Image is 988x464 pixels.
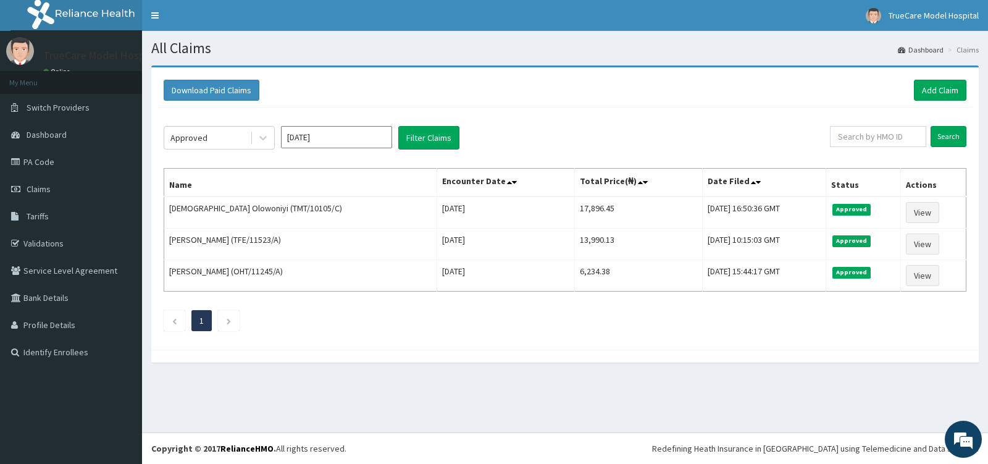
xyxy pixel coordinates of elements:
td: [DEMOGRAPHIC_DATA] Olowoniyi (TMT/10105/C) [164,196,437,229]
td: [DATE] 10:15:03 GMT [703,229,826,260]
a: RelianceHMO [220,443,274,454]
button: Download Paid Claims [164,80,259,101]
td: [DATE] [437,260,575,292]
td: 13,990.13 [575,229,703,260]
strong: Copyright © 2017 . [151,443,276,454]
th: Actions [901,169,966,197]
a: View [906,202,939,223]
a: Dashboard [898,44,944,55]
a: Next page [226,315,232,326]
input: Search [931,126,966,147]
li: Claims [945,44,979,55]
img: User Image [866,8,881,23]
button: Filter Claims [398,126,459,150]
textarea: Type your message and hit 'Enter' [6,337,235,381]
a: Online [43,67,73,76]
a: View [906,265,939,286]
span: Claims [27,183,51,195]
span: We're online! [72,156,170,281]
img: d_794563401_company_1708531726252_794563401 [23,62,50,93]
div: Redefining Heath Insurance in [GEOGRAPHIC_DATA] using Telemedicine and Data Science! [652,442,979,455]
a: Page 1 is your current page [199,315,204,326]
p: TrueCare Model Hospital [43,50,161,61]
td: [DATE] [437,229,575,260]
span: Approved [832,204,871,215]
div: Minimize live chat window [203,6,232,36]
th: Encounter Date [437,169,575,197]
a: Previous page [172,315,177,326]
h1: All Claims [151,40,979,56]
span: Tariffs [27,211,49,222]
td: [PERSON_NAME] (TFE/11523/A) [164,229,437,260]
span: Approved [832,267,871,278]
td: [DATE] 15:44:17 GMT [703,260,826,292]
th: Name [164,169,437,197]
footer: All rights reserved. [142,432,988,464]
img: User Image [6,37,34,65]
input: Select Month and Year [281,126,392,148]
span: Approved [832,235,871,247]
span: Dashboard [27,129,67,140]
td: [PERSON_NAME] (OHT/11245/A) [164,260,437,292]
th: Total Price(₦) [575,169,703,197]
div: Approved [170,132,207,144]
td: 17,896.45 [575,196,703,229]
td: 6,234.38 [575,260,703,292]
th: Date Filed [703,169,826,197]
a: Add Claim [914,80,966,101]
th: Status [826,169,900,197]
div: Chat with us now [64,69,207,85]
span: TrueCare Model Hospital [889,10,979,21]
a: View [906,234,939,255]
span: Switch Providers [27,102,90,113]
input: Search by HMO ID [830,126,927,147]
td: [DATE] 16:50:36 GMT [703,196,826,229]
td: [DATE] [437,196,575,229]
